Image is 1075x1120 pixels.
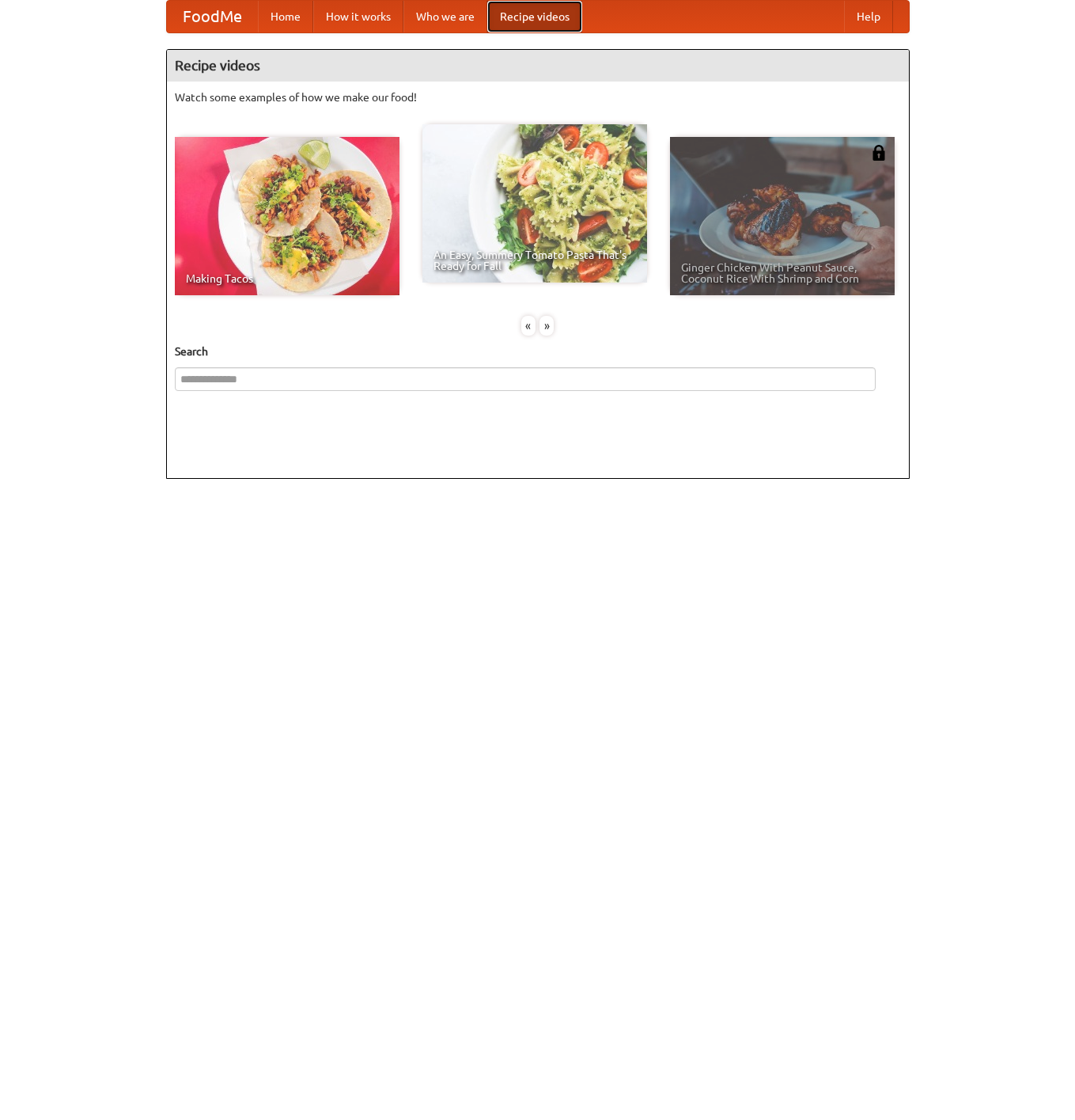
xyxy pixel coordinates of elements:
p: Watch some examples of how we make our food! [175,89,901,105]
h5: Search [175,344,901,359]
img: 483408.png [871,145,887,161]
a: Making Tacos [175,137,399,295]
div: » [539,316,554,336]
a: FoodMe [167,1,258,32]
a: Home [258,1,313,32]
a: Help [844,1,893,32]
a: Who we are [403,1,487,32]
span: Making Tacos [186,273,388,284]
div: « [521,316,536,336]
h4: Recipe videos [167,50,909,82]
a: How it works [313,1,403,32]
a: Recipe videos [487,1,582,32]
a: An Easy, Summery Tomato Pasta That's Ready for Fall [422,124,647,283]
span: An Easy, Summery Tomato Pasta That's Ready for Fall [433,249,636,271]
